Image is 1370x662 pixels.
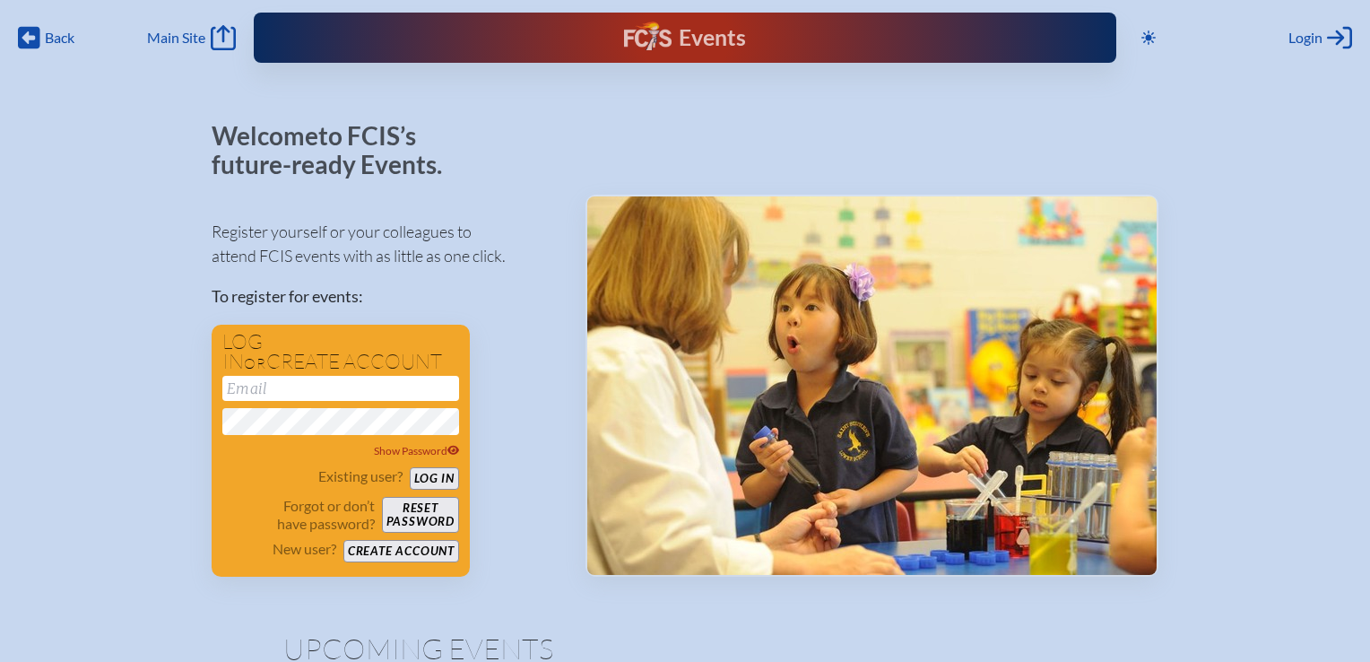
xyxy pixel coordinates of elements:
p: Register yourself or your colleagues to attend FCIS events with as little as one click. [212,220,557,268]
p: To register for events: [212,284,557,309]
button: Resetpassword [382,497,459,533]
span: Show Password [374,444,460,457]
button: Create account [343,540,459,562]
h1: Log in create account [222,332,459,372]
div: FCIS Events — Future ready [498,22,871,54]
p: New user? [273,540,336,558]
p: Existing user? [318,467,403,485]
button: Log in [410,467,459,490]
span: Main Site [147,29,205,47]
span: Back [45,29,74,47]
input: Email [222,376,459,401]
p: Welcome to FCIS’s future-ready Events. [212,122,463,179]
p: Forgot or don’t have password? [222,497,375,533]
span: Login [1288,29,1322,47]
span: or [244,354,266,372]
img: Events [587,196,1157,575]
a: Main Site [147,25,235,50]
